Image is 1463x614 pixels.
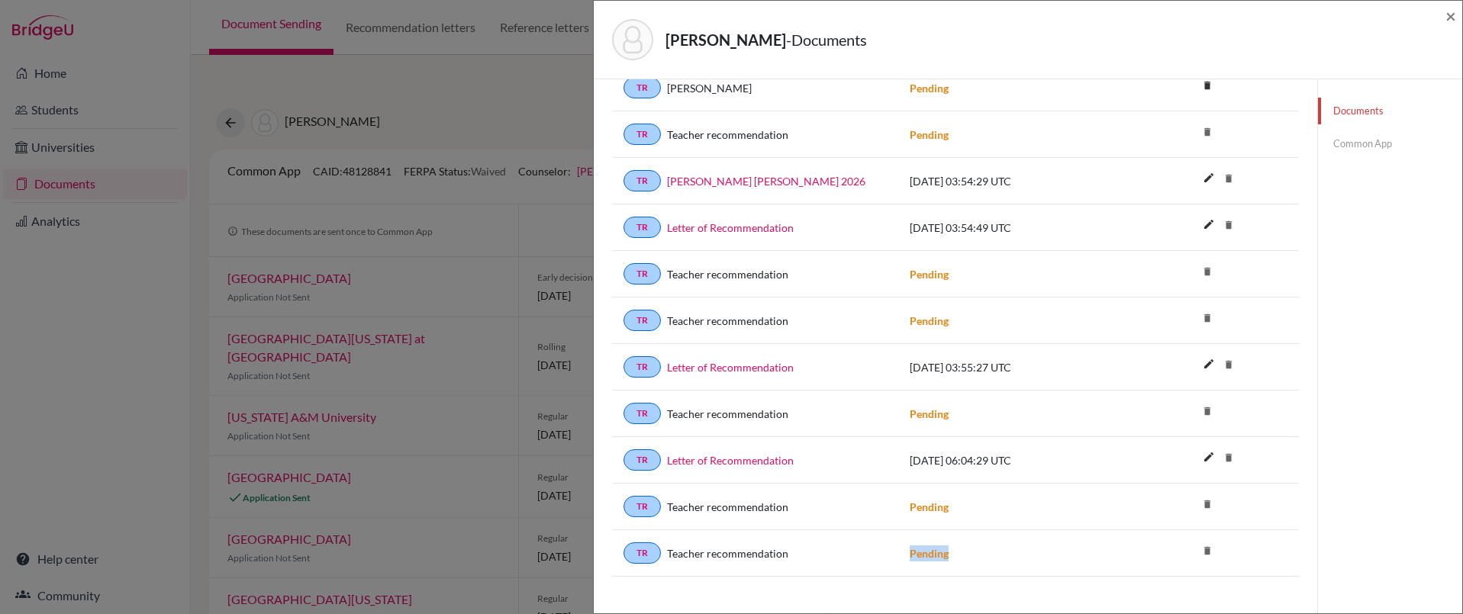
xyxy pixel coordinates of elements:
i: delete [1196,74,1219,97]
i: edit [1197,445,1221,469]
i: edit [1197,166,1221,190]
a: TR [624,263,661,284]
a: Letter of Recommendation [667,452,794,468]
strong: Pending [910,268,949,281]
strong: Pending [910,128,949,141]
span: Teacher recommendation [667,266,788,282]
i: delete [1196,260,1219,283]
strong: Pending [910,314,949,327]
i: delete [1217,446,1240,469]
span: Teacher recommendation [667,127,788,143]
i: delete [1217,353,1240,376]
a: Letter of Recommendation [667,220,794,236]
button: edit [1196,214,1222,237]
a: delete [1196,76,1219,97]
i: delete [1196,121,1219,143]
span: Teacher recommendation [667,545,788,561]
span: [DATE] 03:54:49 UTC [910,221,1011,234]
a: [PERSON_NAME] [PERSON_NAME] 2026 [667,173,865,189]
button: Close [1445,7,1456,25]
a: TR [624,496,661,517]
i: delete [1196,493,1219,516]
span: - Documents [786,31,867,49]
strong: Pending [910,547,949,560]
i: delete [1196,400,1219,423]
a: TR [624,170,661,191]
i: delete [1217,214,1240,236]
a: TR [624,449,661,471]
strong: Pending [910,82,949,95]
a: TR [624,124,661,145]
span: [DATE] 03:55:27 UTC [910,361,1011,374]
strong: [PERSON_NAME] [665,31,786,49]
i: delete [1196,307,1219,330]
a: TR [624,310,661,331]
i: delete [1196,539,1219,562]
span: [DATE] 03:54:29 UTC [910,175,1011,188]
i: delete [1217,167,1240,190]
a: TR [624,217,661,238]
a: TR [624,77,661,98]
button: edit [1196,168,1222,191]
button: edit [1196,447,1222,470]
i: edit [1197,212,1221,236]
a: Documents [1318,98,1462,124]
span: Teacher recommendation [667,499,788,515]
button: edit [1196,354,1222,377]
strong: Pending [910,407,949,420]
a: Common App [1318,130,1462,157]
strong: Pending [910,500,949,513]
span: [DATE] 06:04:29 UTC [910,454,1011,467]
span: Teacher recommendation [667,313,788,329]
a: TR [624,356,661,378]
i: edit [1197,352,1221,376]
span: [PERSON_NAME] [667,80,752,96]
span: Teacher recommendation [667,406,788,422]
a: TR [624,542,661,564]
a: Letter of Recommendation [667,359,794,375]
a: TR [624,403,661,424]
span: × [1445,5,1456,27]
